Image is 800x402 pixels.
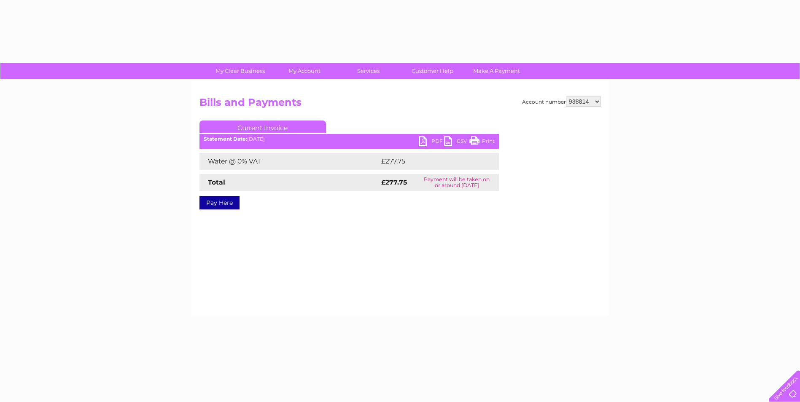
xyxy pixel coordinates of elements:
[269,63,339,79] a: My Account
[199,196,240,209] a: Pay Here
[419,136,444,148] a: PDF
[199,153,379,170] td: Water @ 0% VAT
[469,136,495,148] a: Print
[205,63,275,79] a: My Clear Business
[199,96,601,113] h2: Bills and Payments
[415,174,499,191] td: Payment will be taken on or around [DATE]
[522,96,601,107] div: Account number
[334,63,403,79] a: Services
[379,153,483,170] td: £277.75
[208,178,225,186] strong: Total
[204,136,247,142] b: Statement Date:
[381,178,407,186] strong: £277.75
[462,63,531,79] a: Make A Payment
[199,121,326,133] a: Current Invoice
[444,136,469,148] a: CSV
[398,63,467,79] a: Customer Help
[199,136,499,142] div: [DATE]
